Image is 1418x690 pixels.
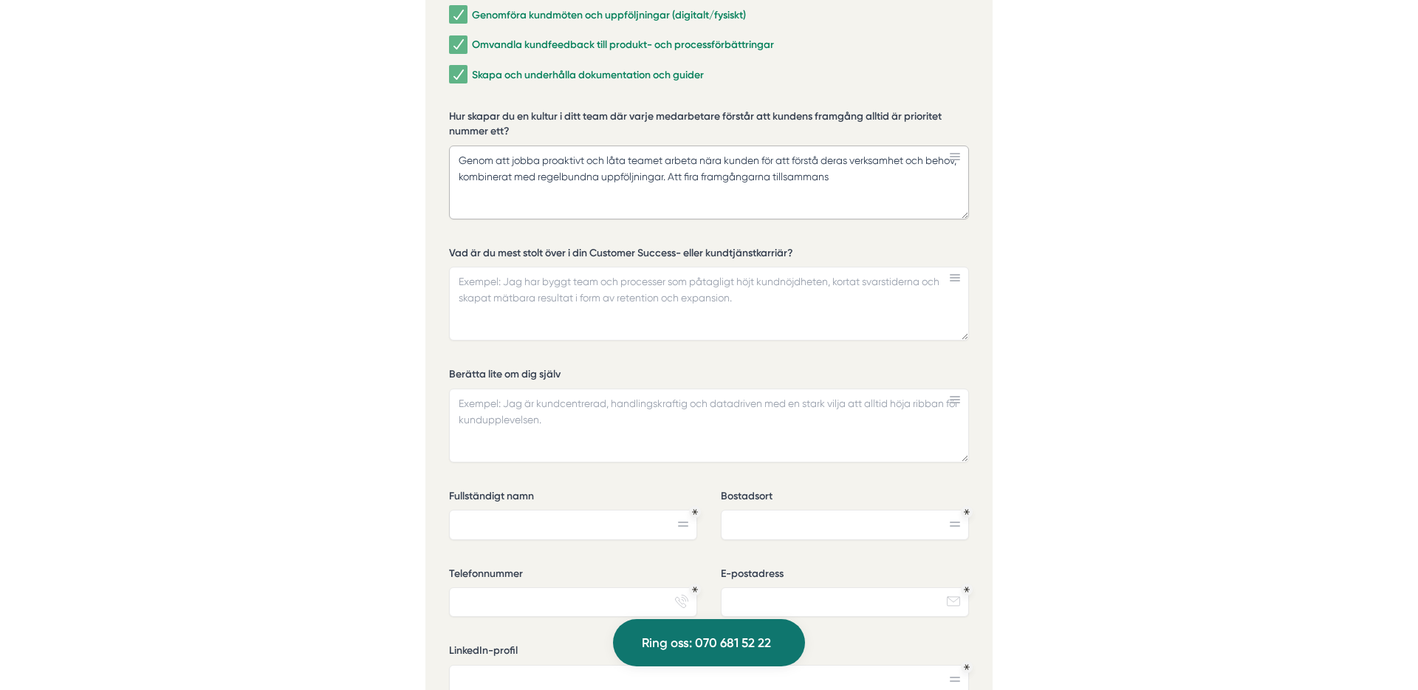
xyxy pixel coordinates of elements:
div: Obligatoriskt [692,509,698,515]
span: Ring oss: 070 681 52 22 [642,633,771,653]
label: Berätta lite om dig själv [449,367,969,386]
div: Obligatoriskt [964,664,970,670]
input: Genomföra kundmöten och uppföljningar (digitalt/fysiskt) [449,7,466,22]
input: Skapa och underhålla dokumentation och guider [449,67,466,82]
label: E-postadress [721,567,969,585]
label: Vad är du mest stolt över i din Customer Success- eller kundtjänstkarriär? [449,246,969,264]
a: Ring oss: 070 681 52 22 [613,619,805,666]
label: Bostadsort [721,489,969,508]
input: Omvandla kundfeedback till produkt- och processförbättringar [449,38,466,52]
label: Hur skapar du en kultur i ditt team där varje medarbetare förstår att kundens framgång alltid är ... [449,109,969,142]
div: Obligatoriskt [964,509,970,515]
label: Telefonnummer [449,567,697,585]
div: Obligatoriskt [964,587,970,592]
label: Fullständigt namn [449,489,697,508]
div: Obligatoriskt [692,587,698,592]
label: LinkedIn-profil [449,643,969,662]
